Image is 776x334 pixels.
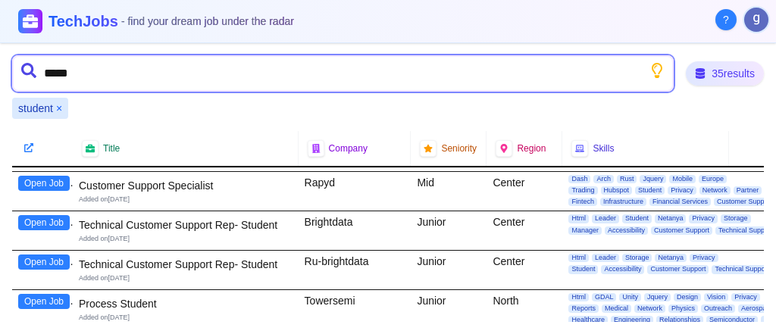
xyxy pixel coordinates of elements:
[79,217,293,233] div: Technical Customer Support Rep- Student
[600,198,646,206] span: Infrastructure
[619,293,641,301] span: Unity
[721,214,751,223] span: Storage
[593,175,614,183] span: Arch
[644,293,671,301] span: Jquery
[651,226,712,235] span: Customer Support
[568,304,599,313] span: Reports
[699,175,727,183] span: Europe
[121,15,294,27] span: - find your dream job under the radar
[103,142,120,155] span: Title
[79,296,293,311] div: Process Student
[640,175,666,183] span: Jquery
[18,254,70,270] button: Open Job
[79,195,293,204] div: Added on [DATE]
[56,101,62,116] button: Remove student filter
[568,226,602,235] span: Manager
[411,172,487,211] div: Mid
[743,6,770,33] button: User menu
[79,257,293,272] div: Technical Customer Support Rep- Student
[704,293,728,301] span: Vision
[635,186,665,195] span: Student
[568,316,608,324] span: Healthcare
[79,273,293,283] div: Added on [DATE]
[699,186,731,195] span: Network
[18,215,70,230] button: Open Job
[715,226,776,235] span: Technical Support
[411,290,487,329] div: Junior
[744,8,768,32] img: User avatar
[701,304,735,313] span: Outreach
[411,251,487,289] div: Junior
[568,175,590,183] span: Dash
[656,316,703,324] span: Relationships
[299,251,411,289] div: Ru-brightdata
[487,172,562,211] div: Center
[706,316,758,324] span: Semiconductor
[568,186,597,195] span: Trading
[517,142,546,155] span: Region
[411,211,487,250] div: Junior
[734,186,762,195] span: Partner
[487,211,562,250] div: Center
[649,198,711,206] span: Financial Services
[592,254,619,262] span: Leader
[622,254,652,262] span: Storage
[568,198,597,206] span: Fintech
[668,304,698,313] span: Physics
[299,211,411,250] div: Brightdata
[18,294,70,309] button: Open Job
[674,293,701,301] span: Design
[48,11,294,32] h1: TechJobs
[593,142,614,155] span: Skills
[647,265,709,273] span: Customer Support
[605,226,648,235] span: Accessibility
[568,214,589,223] span: Html
[299,290,411,329] div: Towersemi
[602,304,631,313] span: Medical
[441,142,477,155] span: Seniority
[601,186,633,195] span: Hubspot
[18,176,70,191] button: Open Job
[655,254,687,262] span: Netanya
[655,214,687,223] span: Netanya
[712,265,772,273] span: Technical Support
[668,186,696,195] span: Privacy
[79,313,293,323] div: Added on [DATE]
[79,234,293,244] div: Added on [DATE]
[592,214,619,223] span: Leader
[617,175,637,183] span: Rust
[601,265,644,273] span: Accessibility
[611,316,653,324] span: Engineering
[686,61,764,86] div: 35 results
[592,293,617,301] span: GDAL
[731,293,760,301] span: Privacy
[634,304,665,313] span: Network
[649,63,665,78] button: Show search tips
[568,293,589,301] span: Html
[690,254,718,262] span: Privacy
[329,142,368,155] span: Company
[487,251,562,289] div: Center
[669,175,696,183] span: Mobile
[715,9,737,30] button: About Techjobs
[689,214,718,223] span: Privacy
[568,265,598,273] span: Student
[723,12,729,27] span: ?
[568,254,589,262] span: Html
[18,101,53,116] span: student
[299,172,411,211] div: Rapyd
[79,178,293,193] div: Customer Support Specialist
[622,214,652,223] span: Student
[487,290,562,329] div: North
